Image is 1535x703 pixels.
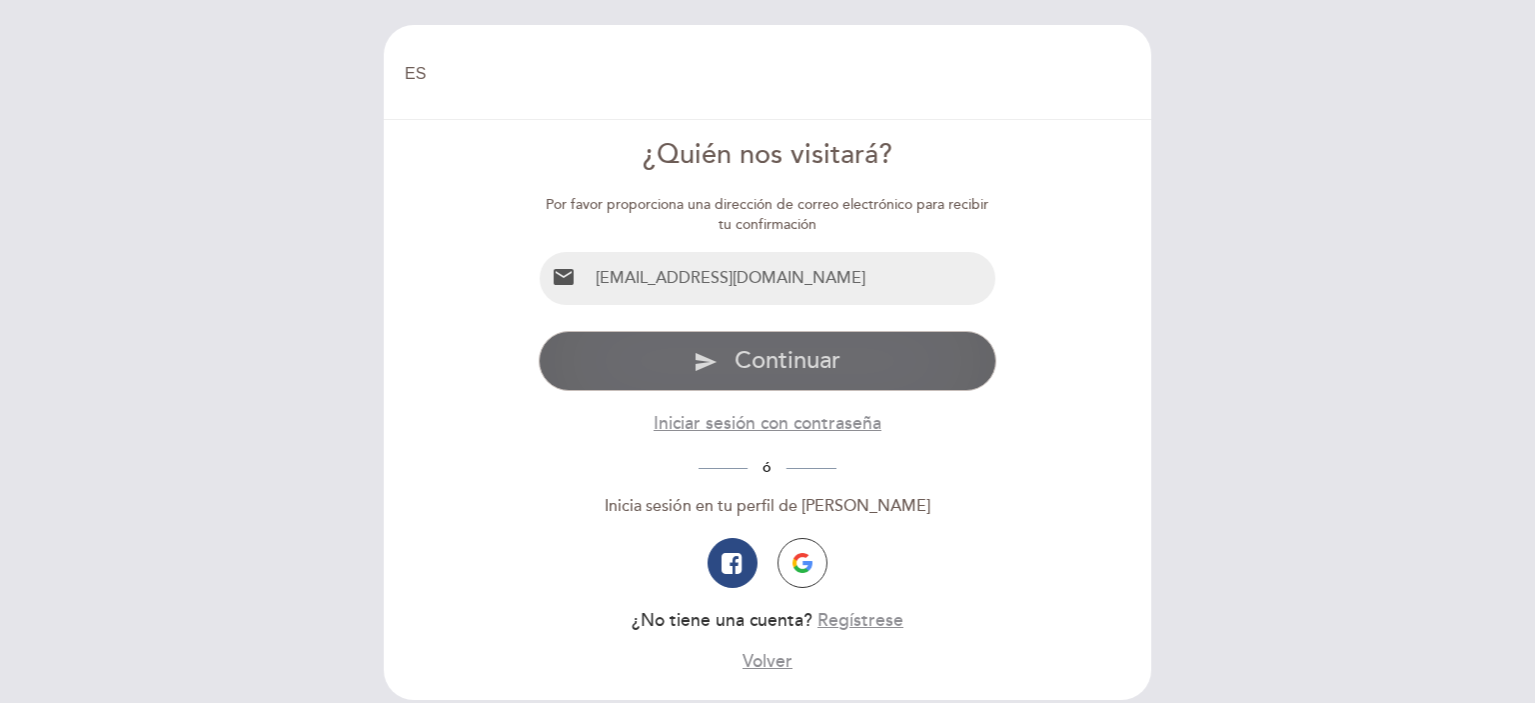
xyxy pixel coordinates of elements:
[588,252,996,305] input: Email
[817,608,903,633] button: Regístrese
[552,265,576,289] i: email
[539,195,997,235] div: Por favor proporciona una dirección de correo electrónico para recibir tu confirmación
[539,136,997,175] div: ¿Quién nos visitará?
[539,331,997,391] button: send Continuar
[694,350,718,374] i: send
[735,346,840,375] span: Continuar
[792,553,812,573] img: icon-google.png
[632,610,812,631] span: ¿No tiene una cuenta?
[748,459,786,476] span: ó
[654,411,881,436] button: Iniciar sesión con contraseña
[743,649,792,674] button: Volver
[539,495,997,518] div: Inicia sesión en tu perfil de [PERSON_NAME]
